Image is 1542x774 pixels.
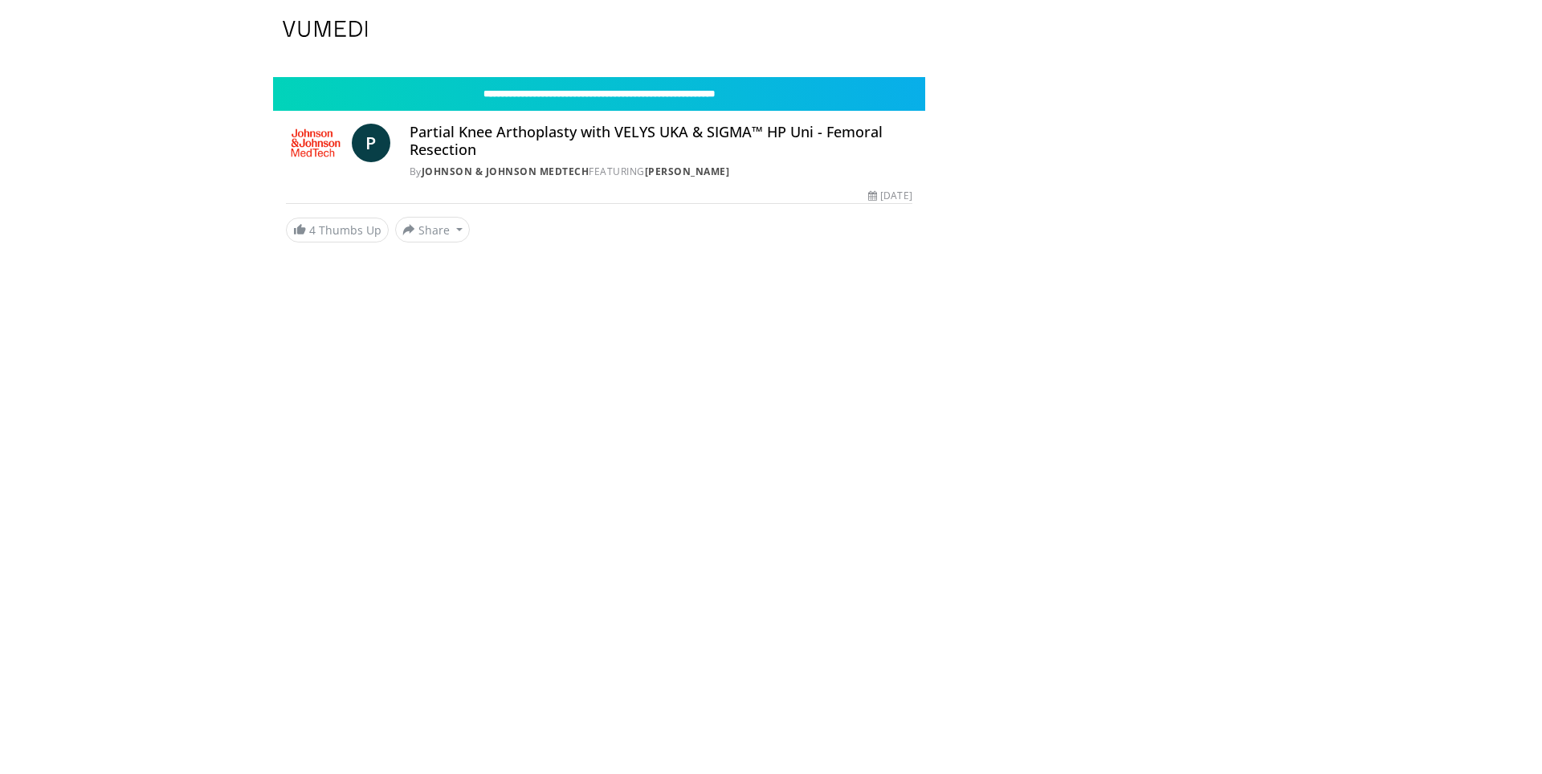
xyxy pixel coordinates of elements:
h4: Partial Knee Arthoplasty with VELYS UKA & SIGMA™ HP Uni - Femoral Resection [410,124,912,158]
div: By FEATURING [410,165,912,179]
span: 4 [309,222,316,238]
a: P [352,124,390,162]
a: Johnson & Johnson MedTech [422,165,589,178]
button: Share [395,217,470,242]
a: [PERSON_NAME] [645,165,730,178]
img: Johnson & Johnson MedTech [286,124,345,162]
div: [DATE] [868,189,912,203]
a: 4 Thumbs Up [286,218,389,242]
img: VuMedi Logo [283,21,368,37]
